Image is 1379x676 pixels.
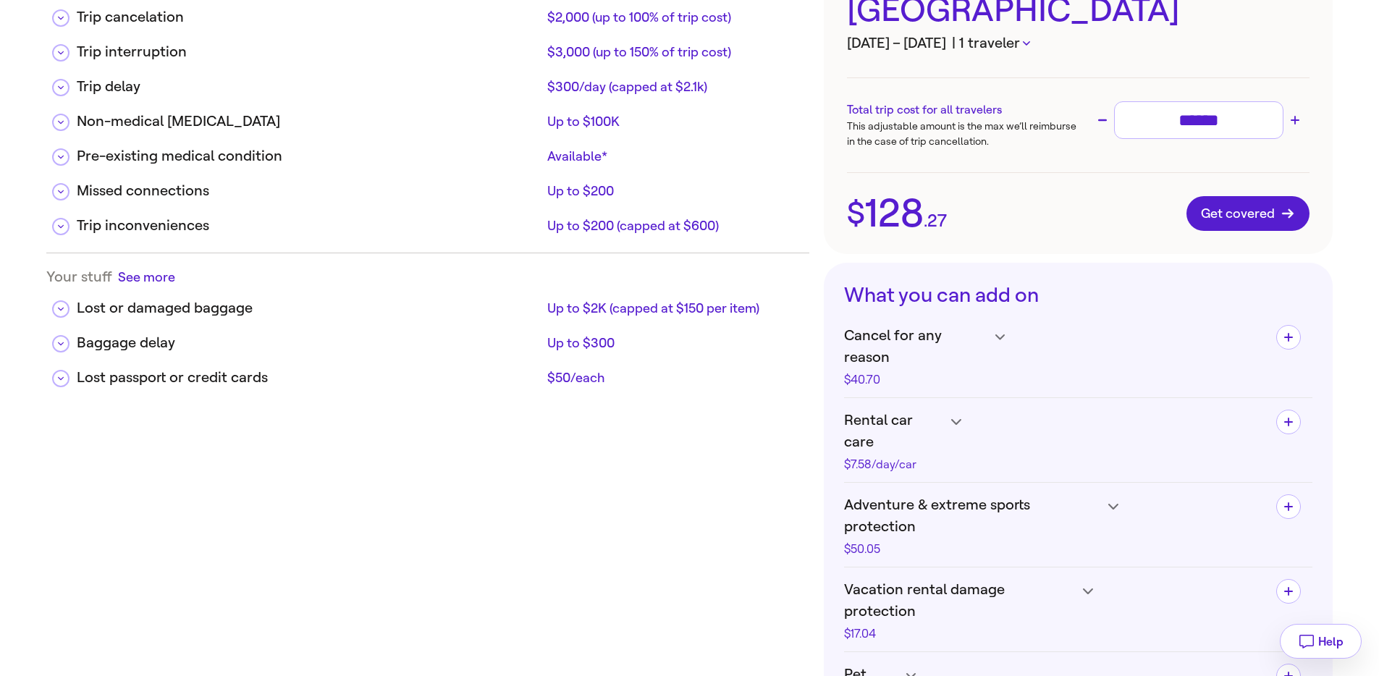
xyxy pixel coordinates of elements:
[118,268,175,286] button: See more
[77,180,541,202] div: Missed connections
[1121,108,1277,133] input: Trip cost
[77,297,541,319] div: Lost or damaged baggage
[77,111,541,132] div: Non-medical [MEDICAL_DATA]
[844,410,944,453] span: Rental car care
[847,33,1310,54] h3: [DATE] – [DATE]
[547,43,798,61] div: $3,000 (up to 150% of trip cost)
[77,145,541,167] div: Pre-existing medical condition
[46,355,809,390] div: Lost passport or credit cards$50/each
[1318,635,1344,648] span: Help
[844,325,987,368] span: Cancel for any reason
[847,101,1078,119] h3: Total trip cost for all travelers
[844,325,1265,386] h4: Cancel for any reason$40.70
[844,544,1101,555] div: $50.05
[77,332,541,354] div: Baggage delay
[77,7,541,28] div: Trip cancelation
[844,494,1265,555] h4: Adventure & extreme sports protection$50.05
[547,217,798,235] div: Up to $200 (capped at $600)
[844,628,1076,640] div: $17.04
[547,148,798,165] div: Available*
[46,203,809,238] div: Trip inconveniencesUp to $200 (capped at $600)
[547,182,798,200] div: Up to $200
[547,78,798,96] div: $300/day (capped at $2.1k)
[844,410,1251,470] h4: Rental car care$7.58/day/car
[844,579,1076,622] span: Vacation rental damage protection
[547,113,798,130] div: Up to $100K
[844,494,1101,538] span: Adventure & extreme sports protection
[46,169,809,203] div: Missed connectionsUp to $200
[77,367,541,389] div: Lost passport or credit cards
[1276,494,1301,519] button: Add Adventure & extreme sports protection
[1276,325,1301,350] button: Add Cancel for any reason
[46,30,809,64] div: Trip interruption$3,000 (up to 150% of trip cost)
[1280,624,1362,659] button: Help
[1276,410,1301,434] button: Add Rental car care
[1276,579,1301,604] button: Add Vacation rental damage protection
[46,286,809,321] div: Lost or damaged baggageUp to $2K (capped at $150 per item)
[927,212,947,229] span: 27
[865,194,924,233] span: 128
[1186,196,1310,231] button: Get covered
[844,459,944,470] div: $7.58
[872,457,916,471] span: /day/car
[547,9,798,26] div: $2,000 (up to 100% of trip cost)
[844,283,1312,308] h3: What you can add on
[952,33,1030,54] button: | 1 traveler
[77,41,541,63] div: Trip interruption
[46,268,809,286] div: Your stuff
[547,300,798,317] div: Up to $2K (capped at $150 per item)
[1286,111,1304,129] button: Increase trip cost
[547,334,798,352] div: Up to $300
[46,99,809,134] div: Non-medical [MEDICAL_DATA]Up to $100K
[46,134,809,169] div: Pre-existing medical conditionAvailable*
[847,119,1078,149] p: This adjustable amount is the max we’ll reimburse in the case of trip cancellation.
[847,198,865,229] span: $
[77,215,541,237] div: Trip inconveniences
[77,76,541,98] div: Trip delay
[1094,111,1111,129] button: Decrease trip cost
[547,369,798,386] div: $50/each
[46,64,809,99] div: Trip delay$300/day (capped at $2.1k)
[924,212,927,229] span: .
[1201,206,1295,221] span: Get covered
[46,321,809,355] div: Baggage delayUp to $300
[844,579,1265,640] h4: Vacation rental damage protection$17.04
[844,374,987,386] div: $40.70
